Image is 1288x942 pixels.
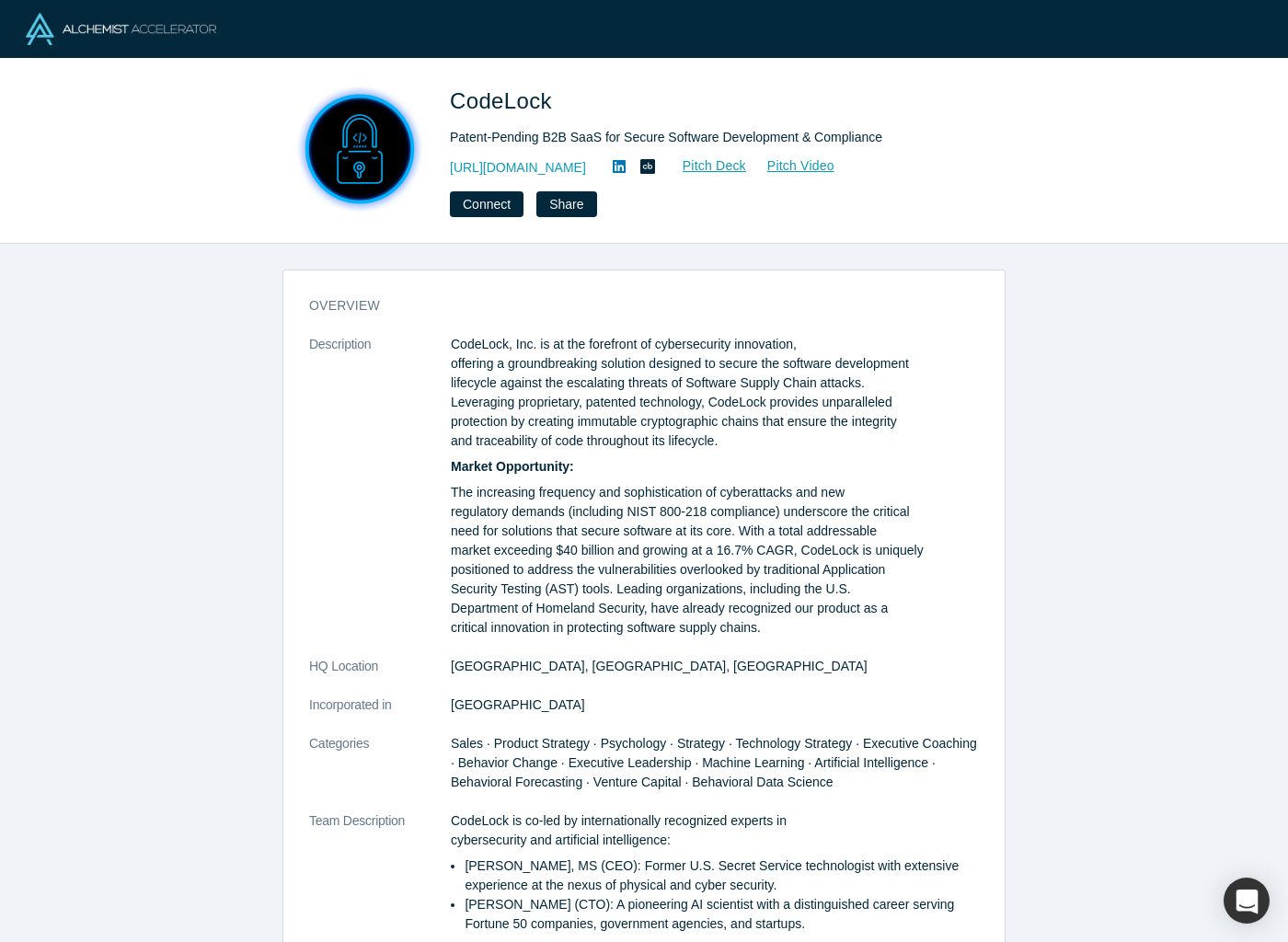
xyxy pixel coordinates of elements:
span: CodeLock [450,88,558,113]
div: Patent-Pending B2B SaaS for Secure Software Development & Compliance [450,128,965,147]
dt: HQ Location [309,657,451,695]
img: Alchemist Logo [26,13,216,45]
a: Pitch Deck [662,155,747,177]
p: CodeLock, Inc. is at the forefront of cybersecurity innovation, offering a groundbreaking solutio... [451,335,979,451]
img: CodeLock's Logo [295,85,424,213]
button: Share [536,191,596,217]
dd: [GEOGRAPHIC_DATA], [GEOGRAPHIC_DATA], [GEOGRAPHIC_DATA] [451,657,979,676]
li: [PERSON_NAME], MS (CEO): Former U.S. Secret Service technologist with extensive experience at the... [465,856,979,895]
dd: [GEOGRAPHIC_DATA] [451,695,979,715]
li: [PERSON_NAME] (CTO): A pioneering AI scientist with a distinguished career serving Fortune 50 com... [465,895,979,934]
button: Connect [450,191,523,217]
strong: Market Opportunity: [451,459,574,474]
a: Pitch Video [747,155,835,177]
a: [URL][DOMAIN_NAME] [450,158,586,178]
p: The increasing frequency and sophistication of cyberattacks and new regulatory demands (including... [451,483,979,638]
dt: Description [309,335,451,657]
p: CodeLock is co-led by internationally recognized experts in cybersecurity and artificial intellig... [451,811,979,850]
h3: overview [309,296,953,316]
dt: Incorporated in [309,695,451,734]
span: Sales · Product Strategy · Psychology · Strategy · Technology Strategy · Executive Coaching · Beh... [451,736,977,789]
dt: Categories [309,734,451,811]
